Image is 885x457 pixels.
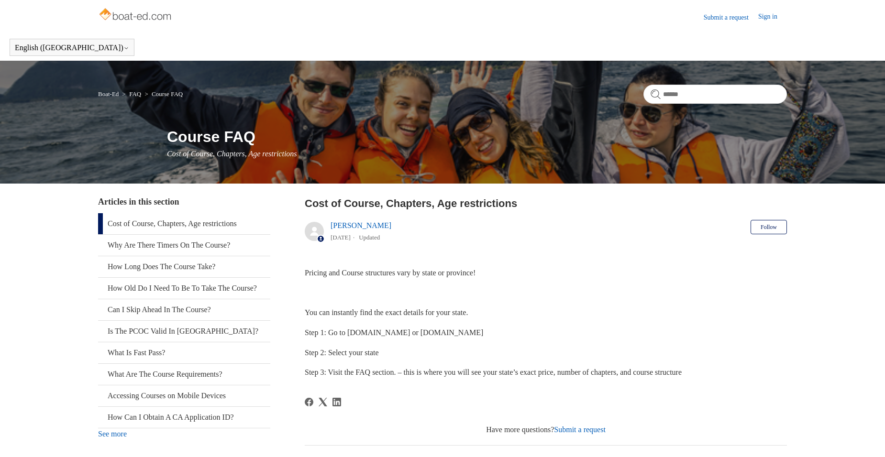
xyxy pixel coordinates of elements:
span: Step 2: Select your state [305,348,379,357]
svg: Share this page on Facebook [305,398,313,406]
a: LinkedIn [332,398,341,406]
a: How Long Does The Course Take? [98,256,270,277]
a: See more [98,430,127,438]
li: Boat-Ed [98,90,121,98]
span: Pricing and Course structures vary by state or province! [305,269,476,277]
a: Accessing Courses on Mobile Devices [98,385,270,406]
a: FAQ [129,90,141,98]
a: How Old Do I Need To Be To Take The Course? [98,278,270,299]
input: Search [643,85,787,104]
h1: Course FAQ [167,125,787,148]
span: Step 3: Visit the FAQ section. – this is where you will see your state’s exact price, number of c... [305,368,682,376]
img: Boat-Ed Help Center home page [98,6,174,25]
a: What Is Fast Pass? [98,342,270,363]
div: Live chat [853,425,878,450]
a: How Can I Obtain A CA Application ID? [98,407,270,428]
button: English ([GEOGRAPHIC_DATA]) [15,44,129,52]
li: FAQ [121,90,143,98]
li: Course FAQ [143,90,183,98]
a: Why Are There Timers On The Course? [98,235,270,256]
a: Boat-Ed [98,90,119,98]
a: [PERSON_NAME] [331,221,391,229]
a: What Are The Course Requirements? [98,364,270,385]
svg: Share this page on X Corp [319,398,327,406]
li: Updated [359,234,380,241]
a: Course FAQ [152,90,183,98]
span: Step 1: Go to [DOMAIN_NAME] or [DOMAIN_NAME] [305,328,483,337]
a: Is The PCOC Valid In [GEOGRAPHIC_DATA]? [98,321,270,342]
button: Follow Article [751,220,787,234]
a: Can I Skip Ahead In The Course? [98,299,270,320]
a: Cost of Course, Chapters, Age restrictions [98,213,270,234]
span: Articles in this section [98,197,179,207]
a: X Corp [319,398,327,406]
span: Cost of Course, Chapters, Age restrictions [167,150,297,158]
a: Submit a request [554,425,606,434]
time: 04/08/2025, 12:01 [331,234,351,241]
div: Have more questions? [305,424,787,435]
span: You can instantly find the exact details for your state. [305,308,468,316]
svg: Share this page on LinkedIn [332,398,341,406]
a: Submit a request [704,12,758,22]
a: Sign in [758,11,787,23]
h2: Cost of Course, Chapters, Age restrictions [305,196,787,211]
a: Facebook [305,398,313,406]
